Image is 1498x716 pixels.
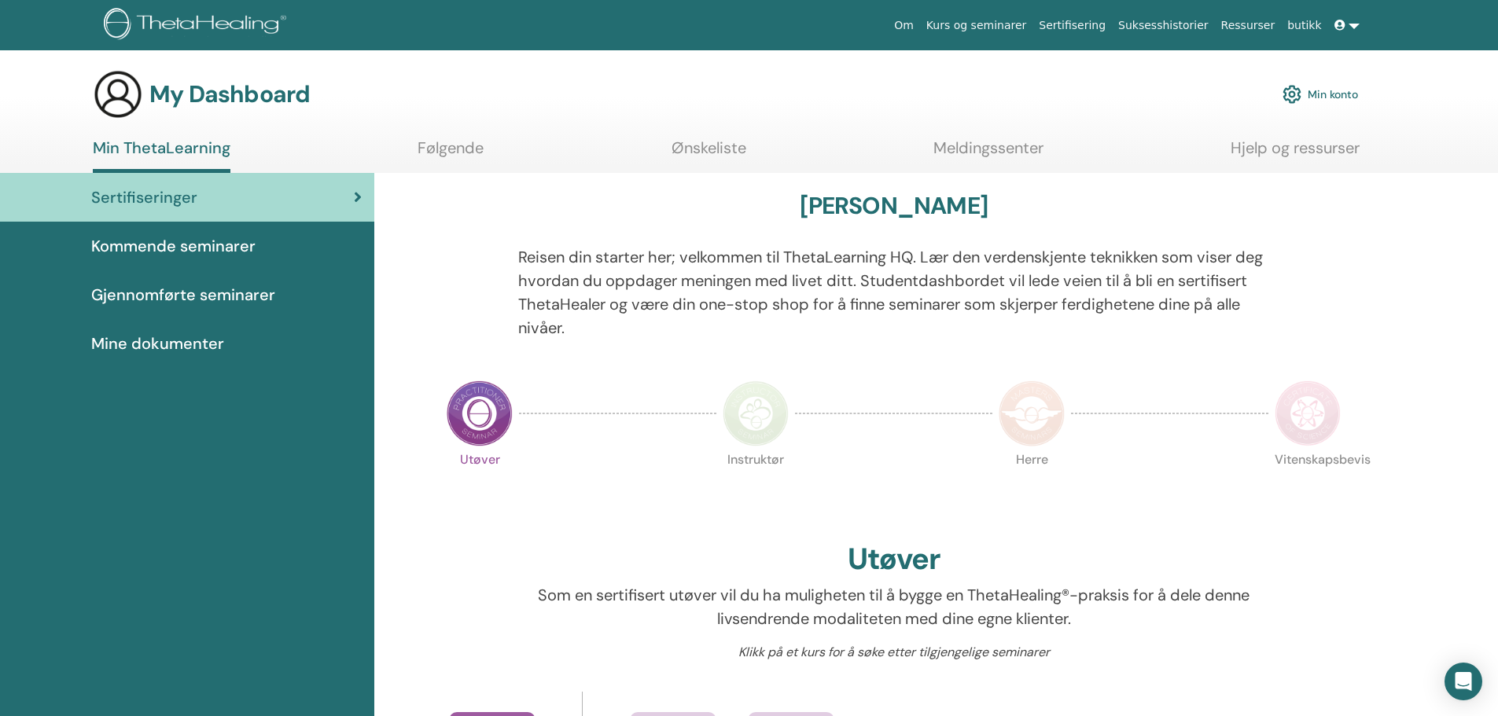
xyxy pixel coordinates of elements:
span: Gjennomførte seminarer [91,283,275,307]
a: Ressurser [1215,11,1282,40]
div: Open Intercom Messenger [1445,663,1482,700]
p: Instruktør [723,453,789,520]
img: Master [999,380,1065,446]
a: Ønskeliste [672,138,746,169]
a: Min ThetaLearning [93,138,230,173]
img: generic-user-icon.jpg [93,69,143,119]
p: Vitenskapsbevis [1275,453,1341,520]
a: butikk [1281,11,1327,40]
img: Practitioner [447,380,513,446]
p: Herre [999,453,1065,520]
h3: [PERSON_NAME] [800,192,988,220]
a: Følgende [418,138,484,169]
img: cog.svg [1283,81,1301,108]
a: Min konto [1283,77,1358,112]
img: Certificate of Science [1275,380,1341,446]
p: Som en sertifisert utøver vil du ha muligheten til å bygge en ThetaHealing®-praksis for å dele de... [518,583,1269,630]
img: logo.png [104,8,292,43]
span: Mine dokumenter [91,332,224,355]
a: Suksesshistorier [1112,11,1215,40]
h3: My Dashboard [149,80,310,108]
a: Hjelp og ressurser [1231,138,1360,169]
img: Instructor [723,380,789,446]
p: Reisen din starter her; velkommen til ThetaLearning HQ. Lær den verdenskjente teknikken som viser... [518,245,1269,340]
p: Utøver [447,453,513,520]
p: Klikk på et kurs for å søke etter tilgjengelige seminarer [518,643,1269,662]
span: Kommende seminarer [91,234,256,258]
h2: Utøver [848,542,940,578]
a: Om [888,11,920,40]
span: Sertifiseringer [91,185,197,209]
a: Meldingssenter [933,138,1043,169]
a: Kurs og seminarer [920,11,1032,40]
a: Sertifisering [1032,11,1112,40]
